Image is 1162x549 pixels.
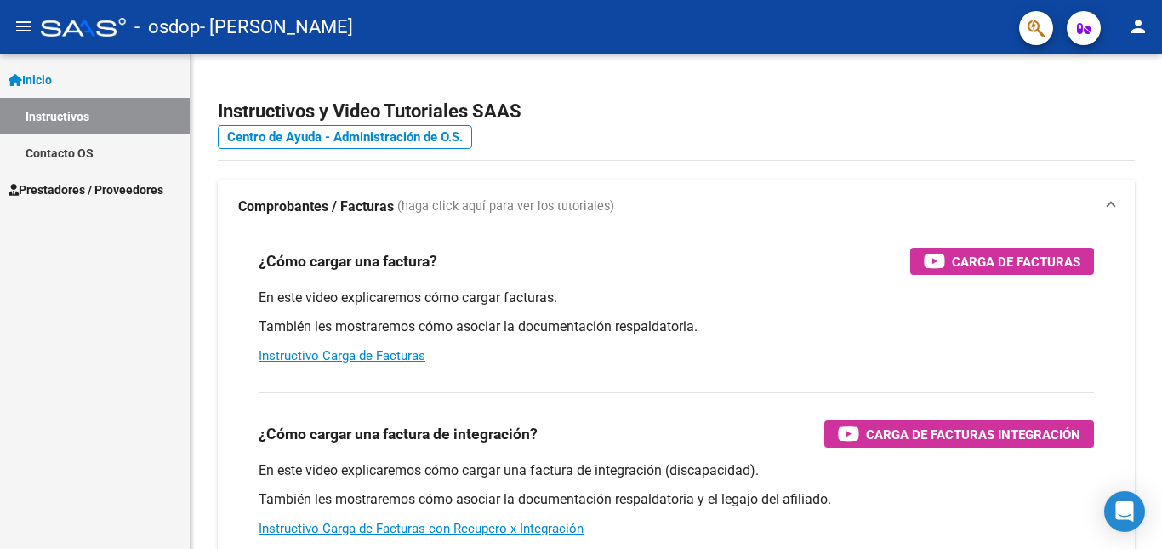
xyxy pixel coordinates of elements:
[218,180,1135,234] mat-expansion-panel-header: Comprobantes / Facturas (haga click aquí para ver los tutoriales)
[9,180,163,199] span: Prestadores / Proveedores
[259,521,584,536] a: Instructivo Carga de Facturas con Recupero x Integración
[259,461,1094,480] p: En este video explicaremos cómo cargar una factura de integración (discapacidad).
[218,95,1135,128] h2: Instructivos y Video Tutoriales SAAS
[259,317,1094,336] p: También les mostraremos cómo asociar la documentación respaldatoria.
[14,16,34,37] mat-icon: menu
[397,197,614,216] span: (haga click aquí para ver los tutoriales)
[134,9,200,46] span: - osdop
[952,251,1080,272] span: Carga de Facturas
[259,249,437,273] h3: ¿Cómo cargar una factura?
[9,71,52,89] span: Inicio
[824,420,1094,448] button: Carga de Facturas Integración
[259,422,538,446] h3: ¿Cómo cargar una factura de integración?
[238,197,394,216] strong: Comprobantes / Facturas
[910,248,1094,275] button: Carga de Facturas
[259,490,1094,509] p: También les mostraremos cómo asociar la documentación respaldatoria y el legajo del afiliado.
[218,125,472,149] a: Centro de Ayuda - Administración de O.S.
[1128,16,1148,37] mat-icon: person
[200,9,353,46] span: - [PERSON_NAME]
[1104,491,1145,532] div: Open Intercom Messenger
[259,289,1094,307] p: En este video explicaremos cómo cargar facturas.
[866,424,1080,445] span: Carga de Facturas Integración
[259,348,425,363] a: Instructivo Carga de Facturas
